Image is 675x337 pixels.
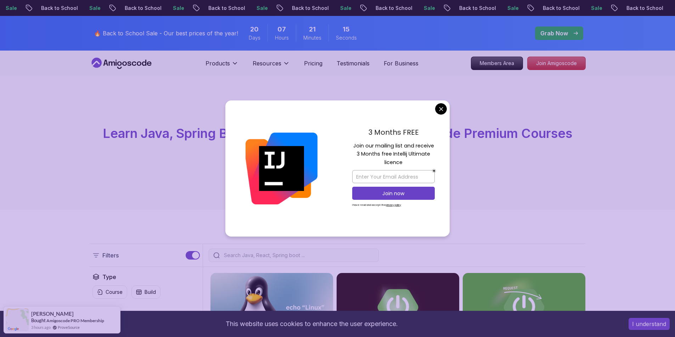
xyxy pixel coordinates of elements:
p: 🔥 Back to School Sale - Our best prices of the year! [94,29,238,37]
p: Members Area [471,57,523,70]
p: Sale [502,5,524,12]
button: Products [206,59,238,73]
p: Course [106,289,123,296]
input: Search Java, React, Spring boot ... [223,252,374,259]
p: Resources [253,59,281,68]
p: Back to School [35,5,84,12]
span: Hours [275,34,289,41]
p: Back to School [537,5,585,12]
span: Days [249,34,260,41]
span: Seconds [336,34,357,41]
a: For Business [384,59,418,68]
p: Sale [251,5,274,12]
span: Bought [31,318,46,323]
a: Join Amigoscode [527,57,586,70]
span: 21 Minutes [309,24,316,34]
span: 3 hours ago [31,324,51,330]
p: Sale [585,5,608,12]
p: Back to School [621,5,669,12]
button: Course [92,285,127,299]
a: Testimonials [337,59,370,68]
span: [PERSON_NAME] [31,311,74,317]
a: Pricing [304,59,322,68]
p: Build [145,289,156,296]
img: provesource social proof notification image [6,308,29,331]
p: Sale [167,5,190,12]
a: Members Area [471,57,523,70]
span: 20 Days [250,24,259,34]
span: Minutes [303,34,321,41]
p: Filters [102,251,119,260]
p: Grab Now [540,29,568,37]
p: Back to School [119,5,167,12]
p: Back to School [454,5,502,12]
p: Back to School [370,5,418,12]
p: Products [206,59,230,68]
p: Master in-demand skills like Java, Spring Boot, DevOps, React, and more through hands-on, expert-... [219,146,457,176]
p: Sale [84,5,106,12]
p: Sale [418,5,441,12]
button: Accept cookies [629,318,670,330]
div: This website uses cookies to enhance the user experience. [5,316,618,332]
span: 7 Hours [277,24,286,34]
p: Back to School [286,5,334,12]
button: Resources [253,59,290,73]
span: 15 Seconds [343,24,350,34]
span: Learn Java, Spring Boot, DevOps & More with Amigoscode Premium Courses [103,126,572,141]
a: Amigoscode PRO Membership [46,318,104,323]
p: Sale [334,5,357,12]
p: Back to School [203,5,251,12]
a: ProveSource [58,324,80,330]
button: Build [131,285,161,299]
h2: Type [102,273,116,281]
